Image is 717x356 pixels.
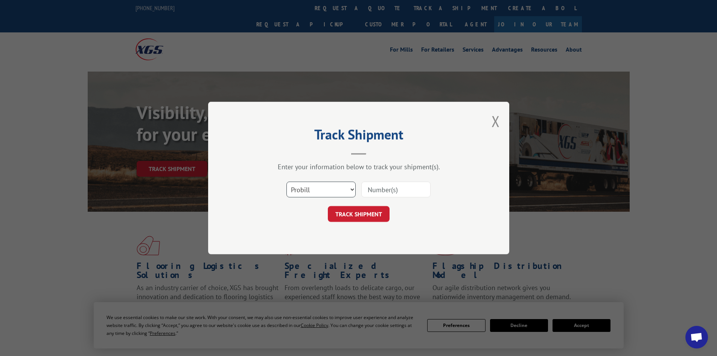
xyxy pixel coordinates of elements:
button: TRACK SHIPMENT [328,206,390,222]
div: Enter your information below to track your shipment(s). [246,162,472,171]
h2: Track Shipment [246,129,472,144]
input: Number(s) [361,182,431,197]
div: Open chat [685,326,708,348]
button: Close modal [492,111,500,131]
